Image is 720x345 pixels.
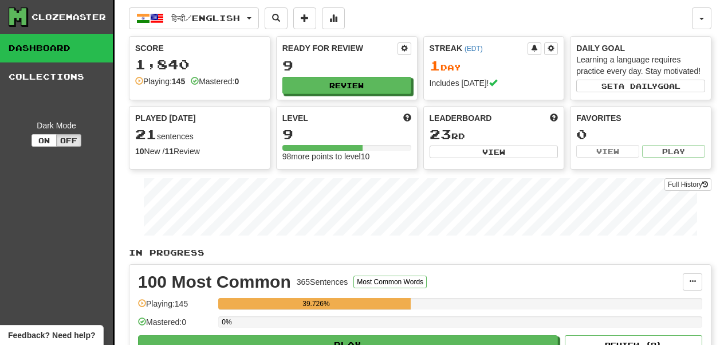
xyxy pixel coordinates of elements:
button: On [32,134,57,147]
span: Leaderboard [430,112,492,124]
div: Day [430,58,558,73]
strong: 11 [164,147,174,156]
div: Daily Goal [576,42,705,54]
div: Includes [DATE]! [430,77,558,89]
div: Mastered: 0 [138,316,213,335]
button: Play [642,145,705,158]
a: Full History [664,178,711,191]
button: Off [56,134,81,147]
span: a daily [619,82,658,90]
div: rd [430,127,558,142]
button: View [430,146,558,158]
button: Seta dailygoal [576,80,705,92]
div: Ready for Review [282,42,398,54]
div: Score [135,42,264,54]
span: Played [DATE] [135,112,196,124]
button: More stats [322,7,345,29]
strong: 145 [172,77,185,86]
div: Learning a language requires practice every day. Stay motivated! [576,54,705,77]
div: 9 [282,127,411,142]
div: 365 Sentences [297,276,348,288]
button: Review [282,77,411,94]
p: In Progress [129,247,711,258]
strong: 0 [234,77,239,86]
span: Score more points to level up [403,112,411,124]
span: This week in points, UTC [550,112,558,124]
span: 21 [135,126,157,142]
div: Mastered: [191,76,239,87]
button: Search sentences [265,7,288,29]
div: Favorites [576,112,705,124]
div: Playing: 145 [138,298,213,317]
div: Clozemaster [32,11,106,23]
span: हिन्दी / English [171,13,240,23]
span: 1 [430,57,440,73]
button: हिन्दी/English [129,7,259,29]
div: 9 [282,58,411,73]
div: 39.726% [222,298,410,309]
div: Streak [430,42,528,54]
div: sentences [135,127,264,142]
span: Level [282,112,308,124]
span: Open feedback widget [8,330,95,341]
div: Dark Mode [9,120,104,131]
a: (EDT) [465,45,483,53]
strong: 10 [135,147,144,156]
button: Add sentence to collection [293,7,316,29]
div: 1,840 [135,57,264,72]
div: 100 Most Common [138,273,291,291]
button: Most Common Words [353,276,427,288]
div: New / Review [135,146,264,157]
div: 0 [576,127,705,142]
div: 98 more points to level 10 [282,151,411,162]
button: View [576,145,639,158]
span: 23 [430,126,451,142]
div: Playing: [135,76,185,87]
